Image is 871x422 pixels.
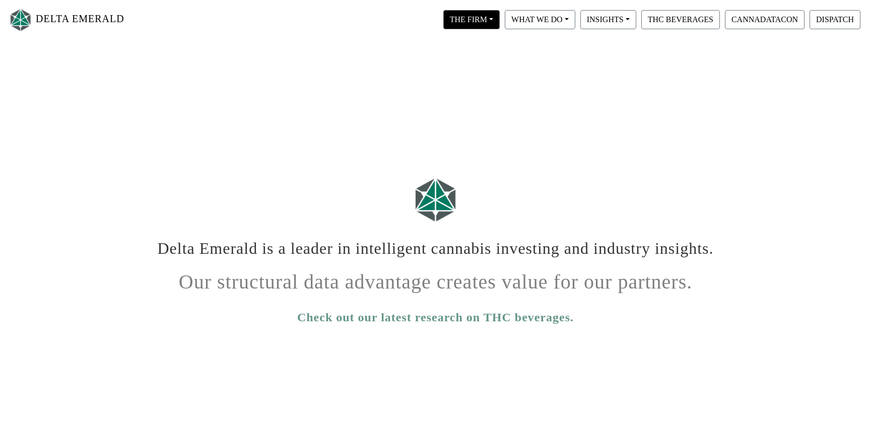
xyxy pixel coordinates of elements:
button: THE FIRM [443,10,500,29]
button: WHAT WE DO [505,10,575,29]
a: DELTA EMERALD [8,4,124,36]
button: DISPATCH [810,10,860,29]
img: Logo [411,173,461,226]
h1: Our structural data advantage creates value for our partners. [156,262,715,294]
img: Logo [8,7,33,33]
a: DISPATCH [807,15,863,23]
button: THC BEVERAGES [641,10,720,29]
a: THC BEVERAGES [639,15,722,23]
a: Check out our latest research on THC beverages. [297,308,574,326]
h1: Delta Emerald is a leader in intelligent cannabis investing and industry insights. [156,231,715,258]
a: CANNADATACON [722,15,807,23]
button: CANNADATACON [725,10,805,29]
button: INSIGHTS [580,10,636,29]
